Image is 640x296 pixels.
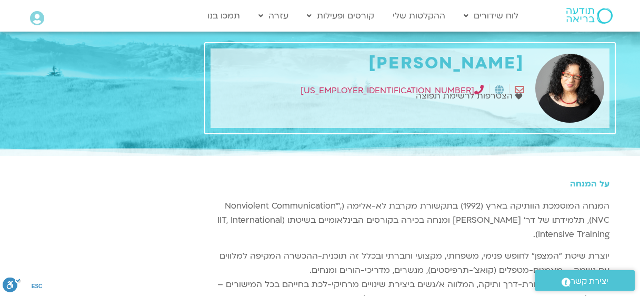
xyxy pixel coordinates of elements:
a: תמכו בנו [202,6,245,26]
span: יצירת קשר [571,274,608,289]
a: הצטרפות לרשימת תפוצה [416,89,525,103]
a: לוח שידורים [458,6,524,26]
h1: [PERSON_NAME] [216,54,524,73]
p: המנחה המוסמכת הוותיקה בארץ (1992) בתקשורת מקרבת לא-אלימה (Nonviolent Communication™, NVC), תלמידת... [211,199,609,242]
a: עזרה [253,6,294,26]
a: קורסים ופעילות [302,6,379,26]
a: ההקלטות שלי [387,6,451,26]
a: [US_EMPLOYER_IDENTIFICATION_NUMBER] [301,85,484,96]
span: הצטרפות לרשימת תפוצה [416,89,515,103]
img: תודעה בריאה [566,8,613,24]
a: יצירת קשר [535,270,635,291]
h5: על המנחה [211,179,609,189]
